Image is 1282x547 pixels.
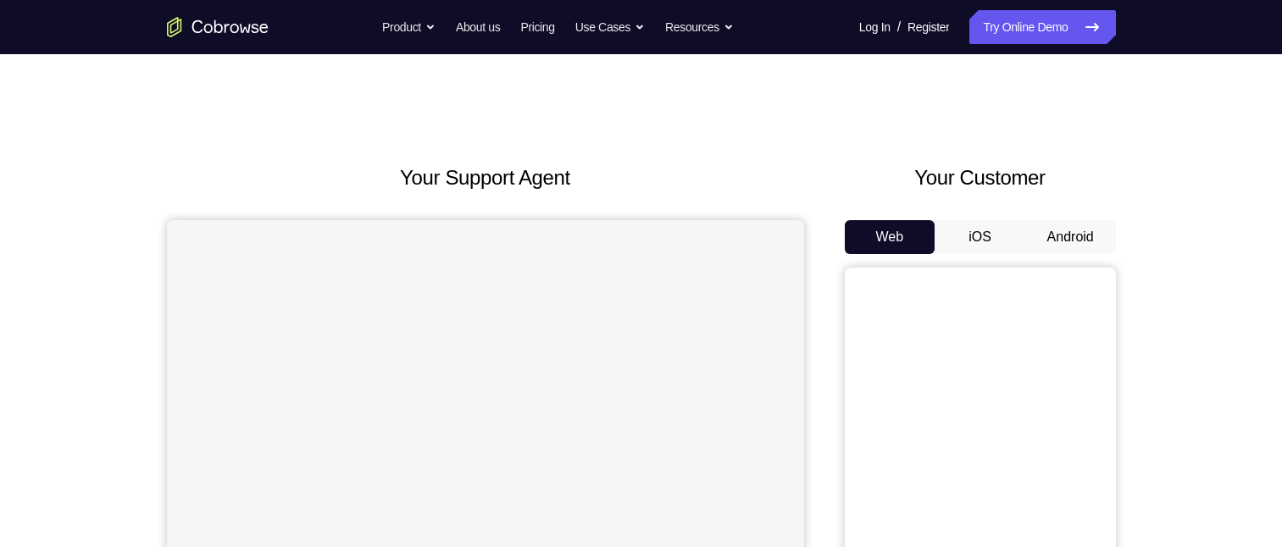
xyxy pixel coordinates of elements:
button: iOS [935,220,1025,254]
button: Resources [665,10,734,44]
a: About us [456,10,500,44]
a: Try Online Demo [969,10,1115,44]
a: Register [907,10,949,44]
button: Android [1025,220,1116,254]
a: Log In [859,10,891,44]
h2: Your Support Agent [167,163,804,193]
a: Pricing [520,10,554,44]
span: / [897,17,901,37]
h2: Your Customer [845,163,1116,193]
button: Web [845,220,935,254]
button: Use Cases [575,10,645,44]
a: Go to the home page [167,17,269,37]
button: Product [382,10,436,44]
